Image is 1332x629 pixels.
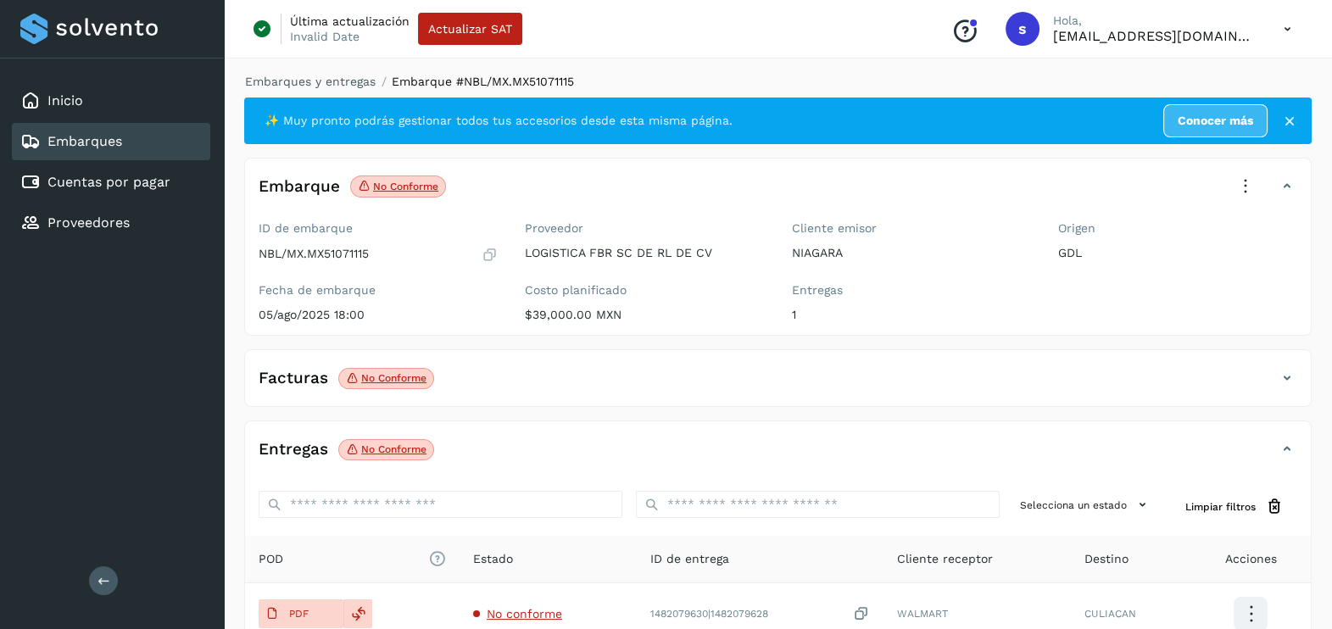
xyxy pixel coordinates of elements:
h4: Embarque [259,177,340,197]
label: Entregas [792,283,1031,298]
p: NBL/MX.MX51071115 [259,247,369,261]
span: Embarque #NBL/MX.MX51071115 [392,75,574,88]
p: Hola, [1053,14,1257,28]
span: Estado [473,550,513,568]
div: Cuentas por pagar [12,164,210,201]
div: Inicio [12,82,210,120]
p: 05/ago/2025 18:00 [259,308,498,322]
a: Cuentas por pagar [47,174,170,190]
button: Selecciona un estado [1013,491,1158,519]
span: POD [259,550,446,568]
label: Cliente emisor [792,221,1031,236]
label: Proveedor [525,221,764,236]
p: GDL [1058,246,1297,260]
a: Proveedores [47,214,130,231]
p: Última actualización [290,14,410,29]
p: NIAGARA [792,246,1031,260]
p: No conforme [373,181,438,192]
a: Conocer más [1163,104,1268,137]
p: No conforme [361,372,426,384]
a: Embarques y entregas [245,75,376,88]
div: FacturasNo conforme [245,364,1311,406]
label: ID de embarque [259,221,498,236]
label: Fecha de embarque [259,283,498,298]
p: smedina@niagarawater.com [1053,28,1257,44]
button: Actualizar SAT [418,13,522,45]
button: Limpiar filtros [1172,491,1297,522]
p: No conforme [361,443,426,455]
button: PDF [259,599,343,628]
a: Inicio [47,92,83,109]
nav: breadcrumb [244,73,1312,91]
h4: Facturas [259,369,328,388]
p: 1 [792,308,1031,322]
div: EntregasNo conforme [245,435,1311,477]
span: ID de entrega [650,550,729,568]
div: Reemplazar POD [343,599,372,628]
p: PDF [289,608,309,620]
p: $39,000.00 MXN [525,308,764,322]
span: Cliente receptor [897,550,993,568]
span: ✨ Muy pronto podrás gestionar todos tus accesorios desde esta misma página. [265,112,733,130]
span: Limpiar filtros [1185,499,1256,515]
p: LOGISTICA FBR SC DE RL DE CV [525,246,764,260]
a: Embarques [47,133,122,149]
div: Proveedores [12,204,210,242]
span: Acciones [1225,550,1277,568]
span: Destino [1084,550,1129,568]
div: 1482079630|1482079628 [650,605,870,623]
label: Costo planificado [525,283,764,298]
span: Actualizar SAT [428,23,512,35]
div: EmbarqueNo conforme [245,172,1311,214]
h4: Entregas [259,440,328,459]
div: Embarques [12,123,210,160]
span: No conforme [487,607,562,621]
label: Origen [1058,221,1297,236]
p: Invalid Date [290,29,359,44]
